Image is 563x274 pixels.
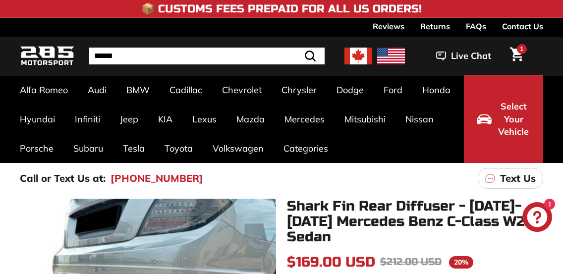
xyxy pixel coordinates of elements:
a: Cadillac [160,75,212,105]
span: $169.00 USD [287,254,375,271]
a: Porsche [10,134,63,163]
a: Ford [374,75,412,105]
a: [PHONE_NUMBER] [111,171,203,186]
p: Text Us [500,171,536,186]
a: Subaru [63,134,113,163]
h1: Shark Fin Rear Diffuser - [DATE]-[DATE] Mercedes Benz C-Class W204 Sedan [287,199,543,244]
span: 1 [520,45,523,53]
a: Cart [504,39,529,73]
a: Mitsubishi [335,105,395,134]
a: Infiniti [65,105,110,134]
a: Nissan [395,105,444,134]
a: Toyota [155,134,203,163]
img: Logo_285_Motorsport_areodynamics_components [20,45,74,68]
p: Call or Text Us at: [20,171,106,186]
a: Contact Us [502,18,543,35]
a: Volkswagen [203,134,274,163]
a: Mercedes [275,105,335,134]
a: Chevrolet [212,75,272,105]
input: Search [89,48,325,64]
a: Alfa Romeo [10,75,78,105]
a: Reviews [373,18,404,35]
span: $212.00 USD [380,256,442,268]
span: 20% [449,256,473,269]
a: Mazda [226,105,275,134]
a: KIA [148,105,182,134]
a: Text Us [478,168,543,189]
a: Honda [412,75,460,105]
h4: 📦 Customs Fees Prepaid for All US Orders! [141,3,422,15]
a: Jeep [110,105,148,134]
a: BMW [116,75,160,105]
a: Dodge [327,75,374,105]
button: Select Your Vehicle [464,75,543,163]
a: Returns [420,18,450,35]
span: Live Chat [451,50,491,62]
span: Select Your Vehicle [497,100,530,138]
button: Live Chat [423,44,504,68]
a: Tesla [113,134,155,163]
inbox-online-store-chat: Shopify online store chat [519,202,555,234]
a: FAQs [466,18,486,35]
a: Audi [78,75,116,105]
a: Hyundai [10,105,65,134]
a: Chrysler [272,75,327,105]
a: Categories [274,134,338,163]
a: Lexus [182,105,226,134]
